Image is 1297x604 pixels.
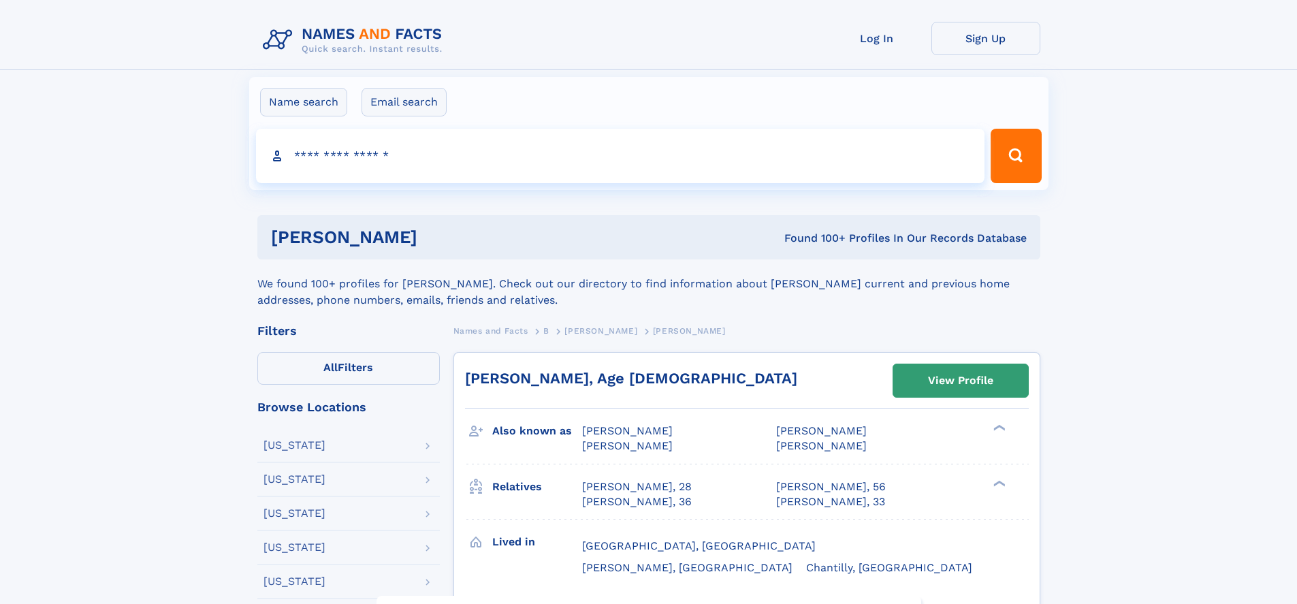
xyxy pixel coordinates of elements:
[928,365,993,396] div: View Profile
[582,439,673,452] span: [PERSON_NAME]
[776,479,886,494] a: [PERSON_NAME], 56
[257,22,453,59] img: Logo Names and Facts
[323,361,338,374] span: All
[257,401,440,413] div: Browse Locations
[263,576,325,587] div: [US_STATE]
[263,474,325,485] div: [US_STATE]
[893,364,1028,397] a: View Profile
[564,326,637,336] span: [PERSON_NAME]
[990,424,1006,432] div: ❯
[582,424,673,437] span: [PERSON_NAME]
[990,479,1006,488] div: ❯
[543,322,549,339] a: B
[257,259,1040,308] div: We found 100+ profiles for [PERSON_NAME]. Check out our directory to find information about [PERS...
[260,88,347,116] label: Name search
[362,88,447,116] label: Email search
[257,352,440,385] label: Filters
[582,479,692,494] a: [PERSON_NAME], 28
[991,129,1041,183] button: Search Button
[582,561,792,574] span: [PERSON_NAME], [GEOGRAPHIC_DATA]
[543,326,549,336] span: B
[263,542,325,553] div: [US_STATE]
[776,424,867,437] span: [PERSON_NAME]
[564,322,637,339] a: [PERSON_NAME]
[263,440,325,451] div: [US_STATE]
[776,439,867,452] span: [PERSON_NAME]
[257,325,440,337] div: Filters
[465,370,797,387] a: [PERSON_NAME], Age [DEMOGRAPHIC_DATA]
[806,561,972,574] span: Chantilly, [GEOGRAPHIC_DATA]
[582,539,816,552] span: [GEOGRAPHIC_DATA], [GEOGRAPHIC_DATA]
[492,475,582,498] h3: Relatives
[453,322,528,339] a: Names and Facts
[271,229,601,246] h1: [PERSON_NAME]
[601,231,1027,246] div: Found 100+ Profiles In Our Records Database
[492,530,582,554] h3: Lived in
[931,22,1040,55] a: Sign Up
[256,129,985,183] input: search input
[822,22,931,55] a: Log In
[582,494,692,509] a: [PERSON_NAME], 36
[776,494,885,509] a: [PERSON_NAME], 33
[263,508,325,519] div: [US_STATE]
[492,419,582,443] h3: Also known as
[653,326,726,336] span: [PERSON_NAME]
